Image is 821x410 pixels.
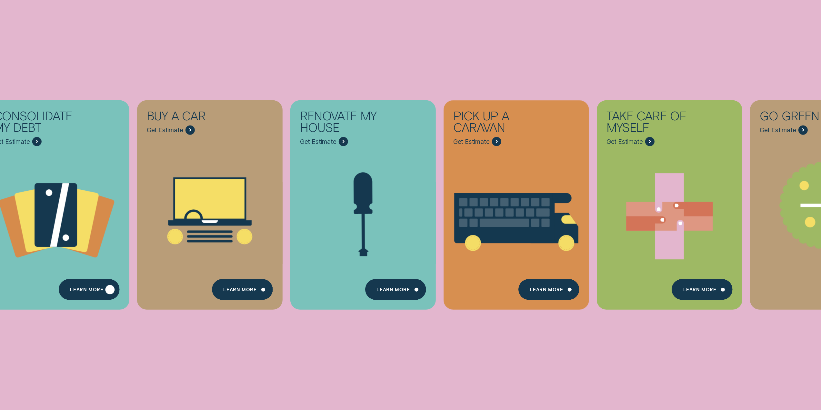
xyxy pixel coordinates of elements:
[453,138,490,145] span: Get Estimate
[606,138,643,145] span: Get Estimate
[300,138,336,145] span: Get Estimate
[58,279,119,300] a: Learn more
[147,110,240,125] div: Buy a car
[147,126,183,134] span: Get Estimate
[137,100,283,304] a: Buy a car - Learn more
[300,110,393,137] div: Renovate My House
[606,110,699,137] div: Take care of myself
[760,126,796,134] span: Get Estimate
[597,100,742,304] a: Take care of myself - Learn more
[518,279,579,300] a: Learn More
[453,110,546,137] div: Pick up a caravan
[365,279,426,300] a: Learn more
[212,279,273,300] a: Learn More
[444,100,589,304] a: Pick up a caravan - Learn more
[290,100,436,304] a: Renovate My House - Learn more
[672,279,733,300] a: Learn more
